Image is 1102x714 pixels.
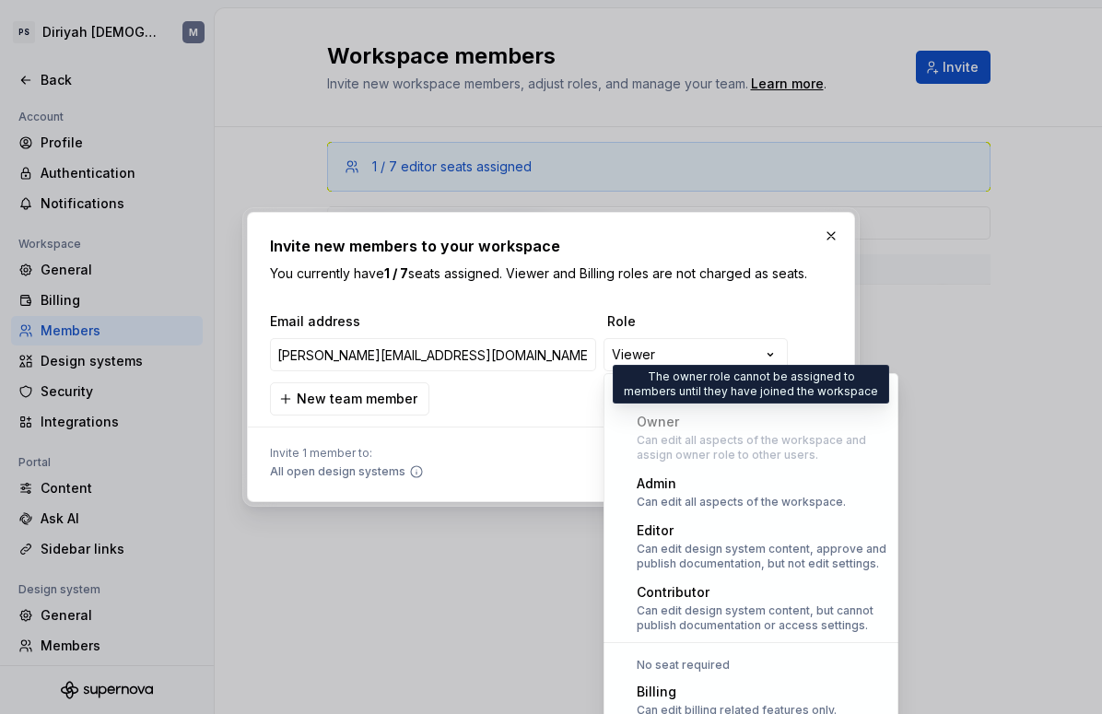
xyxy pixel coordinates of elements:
div: Can edit design system content, approve and publish documentation, but not edit settings. [637,542,887,571]
div: Full seat required [607,388,895,403]
span: Admin [637,475,676,491]
span: Contributor [637,584,709,600]
div: Can edit design system content, but cannot publish documentation or access settings. [637,603,887,633]
div: Can edit all aspects of the workspace. [637,495,846,509]
span: Owner [637,414,679,429]
div: Can edit all aspects of the workspace and assign owner role to other users. [637,433,887,462]
div: No seat required [607,658,895,673]
span: Editor [637,522,674,538]
span: Billing [637,684,676,699]
div: The owner role cannot be assigned to members until they have joined the workspace [613,365,889,404]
